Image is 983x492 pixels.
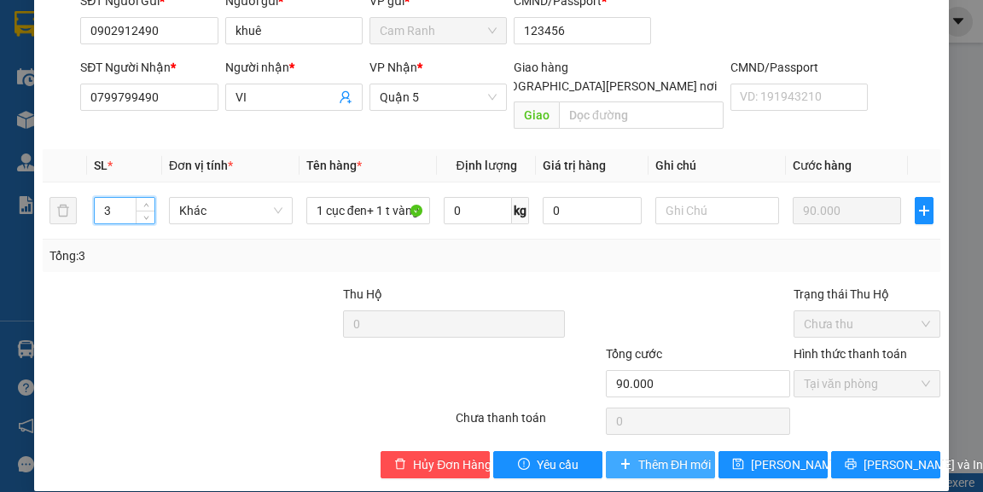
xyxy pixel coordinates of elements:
span: Cước hàng [793,159,852,172]
span: Quận 5 [380,84,497,110]
span: Cam Ranh [380,18,497,43]
span: save [732,458,744,472]
div: SĐT Người Nhận [80,58,218,77]
button: printer[PERSON_NAME] và In [831,451,940,478]
span: Decrease Value [136,211,154,223]
span: Giao hàng [514,61,568,74]
span: Thu Hộ [343,287,382,301]
span: SL [94,159,108,172]
button: deleteHủy Đơn Hàng [381,451,490,478]
span: Khác [179,198,282,223]
input: VD: Bàn, Ghế [306,197,430,224]
button: plusThêm ĐH mới [606,451,715,478]
span: Tại văn phòng [804,371,930,396]
li: (c) 2017 [143,81,235,102]
b: [DOMAIN_NAME] [143,65,235,78]
div: Tổng: 3 [49,246,381,265]
span: up [141,200,151,211]
img: logo.jpg [185,21,226,62]
button: exclamation-circleYêu cầu [493,451,602,478]
span: user-add [339,90,352,104]
span: Tổng cước [606,347,662,361]
span: VP Nhận [369,61,417,74]
input: 0 [793,197,901,224]
span: Yêu cầu [537,455,579,474]
span: Hủy Đơn Hàng [413,455,491,474]
span: down [141,212,151,223]
button: plus [915,197,934,224]
span: Tên hàng [306,159,362,172]
span: printer [845,458,857,472]
div: Chưa thanh toán [454,408,604,438]
button: save[PERSON_NAME] đổi [718,451,828,478]
span: delete [394,458,406,472]
span: Giao [514,101,559,129]
span: [PERSON_NAME] đổi [751,455,861,474]
button: delete [49,197,77,224]
input: Ghi Chú [655,197,779,224]
span: Định lượng [456,159,516,172]
span: [PERSON_NAME] và In [864,455,983,474]
th: Ghi chú [649,149,786,182]
span: Đơn vị tính [169,159,233,172]
span: kg [512,197,529,224]
span: plus [916,204,933,217]
span: Increase Value [136,198,154,211]
b: Trà Lan Viên [21,110,62,190]
label: Hình thức thanh toán [794,347,907,361]
div: Trạng thái Thu Hộ [794,285,940,304]
span: Chưa thu [804,311,930,337]
span: Thêm ĐH mới [638,455,711,474]
span: plus [619,458,631,472]
span: [GEOGRAPHIC_DATA][PERSON_NAME] nơi [484,77,724,96]
div: Người nhận [225,58,363,77]
b: Trà Lan Viên - Gửi khách hàng [105,25,169,194]
span: Giá trị hàng [543,159,606,172]
span: exclamation-circle [518,458,530,472]
input: Dọc đường [559,101,724,129]
div: CMND/Passport [730,58,868,77]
